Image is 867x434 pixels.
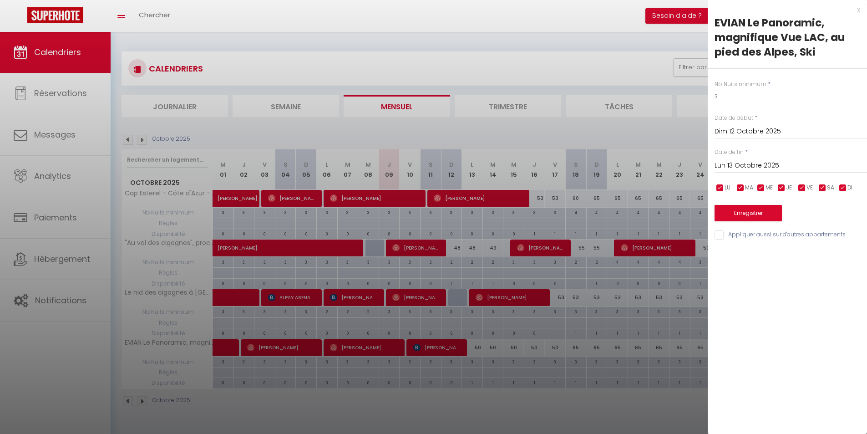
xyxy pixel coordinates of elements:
[715,148,744,157] label: Date de fin
[786,184,792,192] span: JE
[766,184,773,192] span: ME
[827,184,834,192] span: SA
[708,5,860,15] div: x
[725,184,730,192] span: LU
[715,205,782,221] button: Enregistrer
[847,184,852,192] span: DI
[806,184,813,192] span: VE
[715,15,860,59] div: EVIAN Le Panoramic, magnifique Vue LAC, au pied des Alpes, Ski
[715,80,766,89] label: Nb Nuits minimum
[745,184,753,192] span: MA
[715,114,753,123] label: Date de début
